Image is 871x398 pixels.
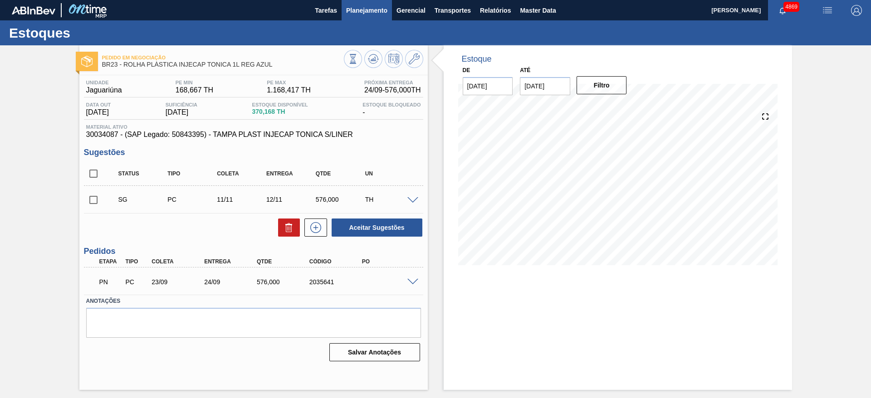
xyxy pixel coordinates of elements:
[84,148,423,157] h3: Sugestões
[97,258,124,265] div: Etapa
[362,102,421,107] span: Estoque Bloqueado
[252,102,308,107] span: Estoque Disponível
[12,6,55,15] img: TNhmsLtSVTkK8tSr43FrP2fwEKptu5GPRR3wAAAABJRU5ErkJggg==
[86,86,122,94] span: Jaguariúna
[86,124,421,130] span: Material ativo
[215,170,269,177] div: Coleta
[97,272,124,292] div: Pedido em Negociação
[254,258,313,265] div: Qtde
[86,295,421,308] label: Anotações
[267,80,311,85] span: PE MAX
[9,28,170,38] h1: Estoques
[165,170,220,177] div: Tipo
[102,61,344,68] span: BR23 - ROLHA PLÁSTICA INJECAP TONICA 1L REG AZUL
[165,196,220,203] div: Pedido de Compra
[329,343,420,361] button: Salvar Anotações
[313,170,368,177] div: Qtde
[86,108,111,116] span: [DATE]
[364,86,421,94] span: 24/09 - 576,000 TH
[166,102,197,107] span: Suficiência
[313,196,368,203] div: 576,000
[99,278,122,286] p: PN
[264,170,319,177] div: Entrega
[520,67,530,73] label: Até
[360,258,419,265] div: PO
[363,170,418,177] div: UN
[149,278,208,286] div: 23/09/2025
[768,4,797,17] button: Notificações
[176,80,213,85] span: PE MIN
[116,196,171,203] div: Sugestão Criada
[84,247,423,256] h3: Pedidos
[463,77,513,95] input: dd/mm/yyyy
[315,5,337,16] span: Tarefas
[463,67,470,73] label: De
[166,108,197,116] span: [DATE]
[307,278,366,286] div: 2035641
[267,86,311,94] span: 1.168,417 TH
[274,218,300,237] div: Excluir Sugestões
[480,5,511,16] span: Relatórios
[300,218,327,237] div: Nova sugestão
[405,50,423,68] button: Ir ao Master Data / Geral
[577,76,627,94] button: Filtro
[202,258,261,265] div: Entrega
[254,278,313,286] div: 576,000
[149,258,208,265] div: Coleta
[123,278,150,286] div: Pedido de Compra
[346,5,387,16] span: Planejamento
[264,196,319,203] div: 12/11/2025
[364,50,382,68] button: Atualizar Gráfico
[385,50,403,68] button: Programar Estoque
[102,55,344,60] span: Pedido em Negociação
[851,5,862,16] img: Logout
[176,86,213,94] span: 168,667 TH
[215,196,269,203] div: 11/11/2025
[86,80,122,85] span: Unidade
[396,5,426,16] span: Gerencial
[307,258,366,265] div: Código
[86,131,421,139] span: 30034087 - (SAP Legado: 50843395) - TAMPA PLAST INJECAP TONICA S/LINER
[462,54,492,64] div: Estoque
[327,218,423,238] div: Aceitar Sugestões
[86,102,111,107] span: Data out
[520,5,556,16] span: Master Data
[252,108,308,115] span: 370,168 TH
[520,77,570,95] input: dd/mm/yyyy
[783,2,799,12] span: 4869
[202,278,261,286] div: 24/09/2025
[116,170,171,177] div: Status
[822,5,833,16] img: userActions
[81,56,93,67] img: Ícone
[123,258,150,265] div: Tipo
[360,102,423,116] div: -
[435,5,471,16] span: Transportes
[344,50,362,68] button: Visão Geral dos Estoques
[363,196,418,203] div: TH
[332,218,422,237] button: Aceitar Sugestões
[364,80,421,85] span: Próxima Entrega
